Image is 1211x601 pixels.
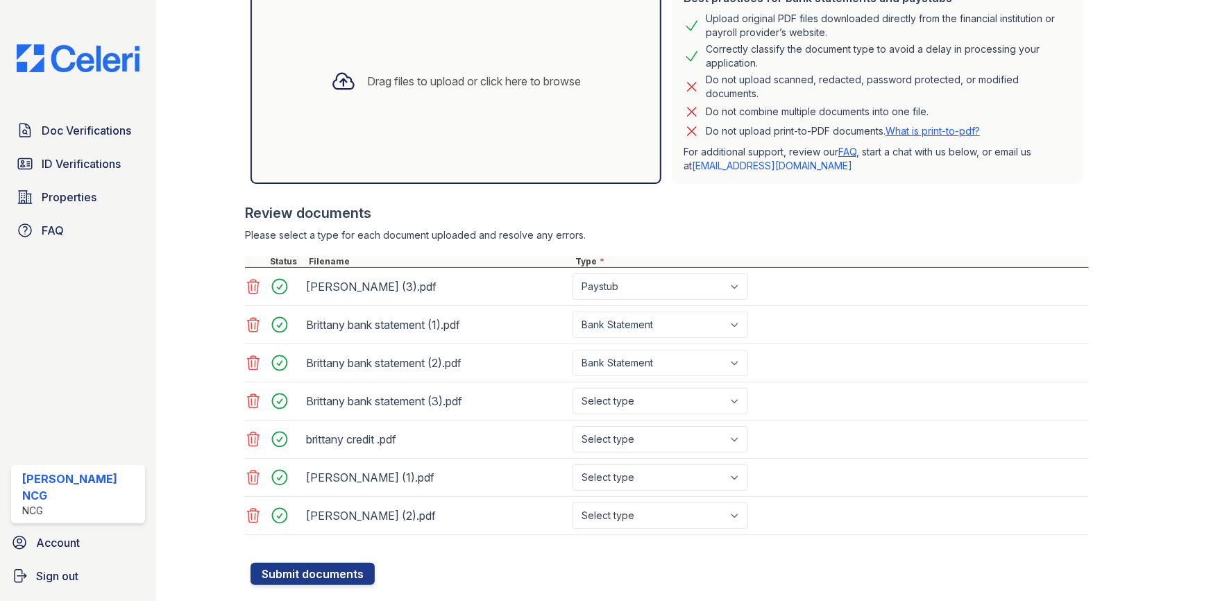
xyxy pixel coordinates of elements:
[245,228,1089,242] div: Please select a type for each document uploaded and resolve any errors.
[42,189,96,205] span: Properties
[6,562,151,590] a: Sign out
[6,529,151,557] a: Account
[42,155,121,172] span: ID Verifications
[684,145,1072,173] p: For additional support, review our , start a chat with us below, or email us at
[306,352,567,374] div: Brittany bank statement (2).pdf
[306,276,567,298] div: [PERSON_NAME] (3).pdf
[245,203,1089,223] div: Review documents
[251,563,375,585] button: Submit documents
[367,73,581,90] div: Drag files to upload or click here to browse
[706,12,1072,40] div: Upload original PDF files downloaded directly from the financial institution or payroll provider’...
[306,505,567,527] div: [PERSON_NAME] (2).pdf
[886,125,980,137] a: What is print-to-pdf?
[267,256,306,267] div: Status
[706,42,1072,70] div: Correctly classify the document type to avoid a delay in processing your application.
[42,222,64,239] span: FAQ
[706,103,929,120] div: Do not combine multiple documents into one file.
[36,534,80,551] span: Account
[306,466,567,489] div: [PERSON_NAME] (1).pdf
[11,150,145,178] a: ID Verifications
[42,122,131,139] span: Doc Verifications
[22,471,139,504] div: [PERSON_NAME] NCG
[306,256,573,267] div: Filename
[11,117,145,144] a: Doc Verifications
[838,146,856,158] a: FAQ
[706,73,1072,101] div: Do not upload scanned, redacted, password protected, or modified documents.
[706,124,980,138] p: Do not upload print-to-PDF documents.
[36,568,78,584] span: Sign out
[306,390,567,412] div: Brittany bank statement (3).pdf
[573,256,1089,267] div: Type
[6,44,151,72] img: CE_Logo_Blue-a8612792a0a2168367f1c8372b55b34899dd931a85d93a1a3d3e32e68fde9ad4.png
[692,160,852,171] a: [EMAIL_ADDRESS][DOMAIN_NAME]
[22,504,139,518] div: NCG
[11,217,145,244] a: FAQ
[11,183,145,211] a: Properties
[306,428,567,450] div: brittany credit .pdf
[306,314,567,336] div: Brittany bank statement (1).pdf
